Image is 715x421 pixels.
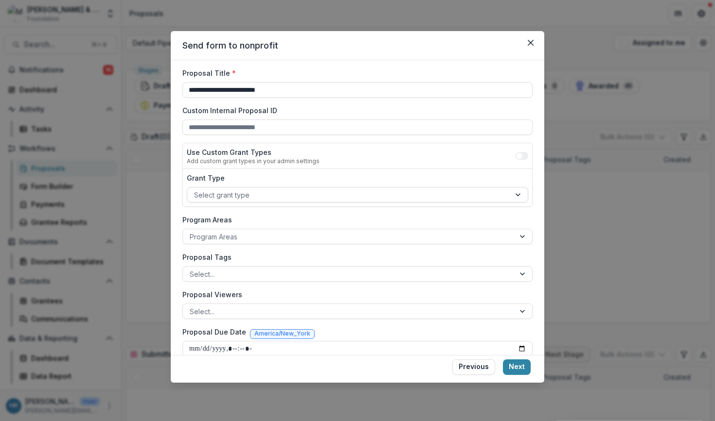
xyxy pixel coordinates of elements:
[254,330,310,337] span: America/New_York
[187,157,320,165] div: Add custom grant types in your admin settings
[182,215,527,225] label: Program Areas
[187,147,320,157] label: Use Custom Grant Types
[503,359,531,375] button: Next
[171,31,544,60] header: Send form to nonprofit
[452,359,495,375] button: Previous
[182,105,527,116] label: Custom Internal Proposal ID
[182,252,527,262] label: Proposal Tags
[182,289,527,300] label: Proposal Viewers
[182,327,246,337] label: Proposal Due Date
[187,173,522,183] label: Grant Type
[182,68,527,78] label: Proposal Title
[523,35,538,51] button: Close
